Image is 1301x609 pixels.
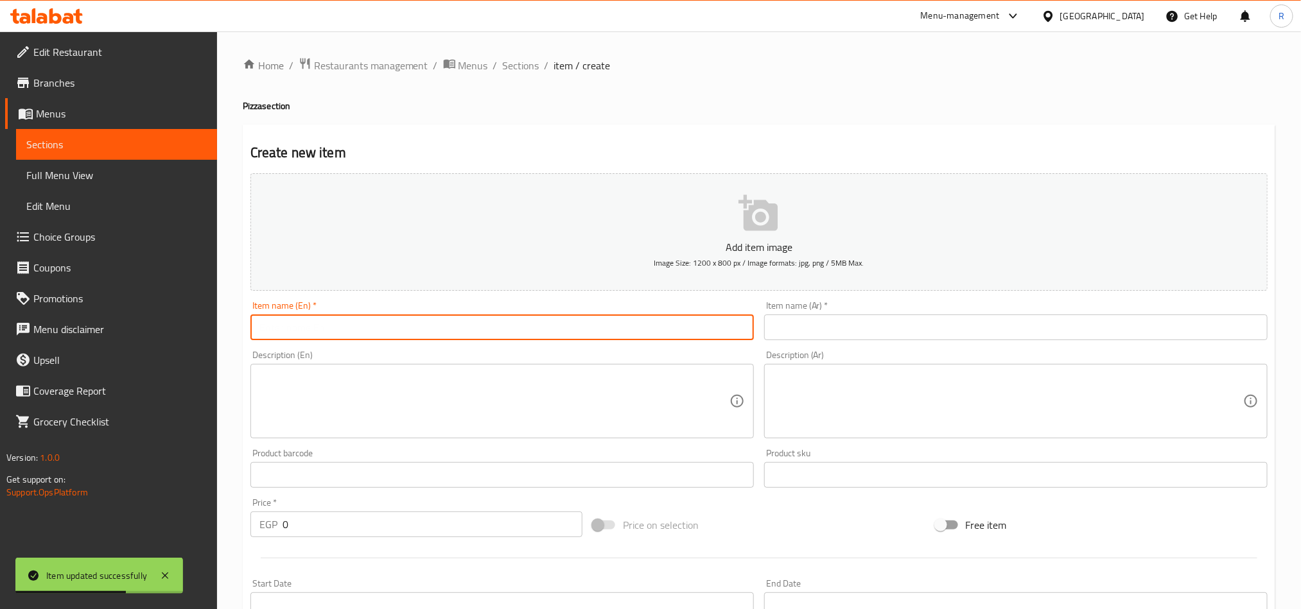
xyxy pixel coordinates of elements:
a: Edit Restaurant [5,37,217,67]
div: Item updated successfully [46,569,147,583]
a: Choice Groups [5,221,217,252]
a: Menu disclaimer [5,314,217,345]
span: Price on selection [623,517,699,533]
li: / [289,58,293,73]
span: Get support on: [6,471,65,488]
a: Coverage Report [5,375,217,406]
a: Promotions [5,283,217,314]
span: Menus [36,106,207,121]
a: Coupons [5,252,217,283]
span: Menus [458,58,488,73]
div: [GEOGRAPHIC_DATA] [1060,9,1145,23]
a: Support.OpsPlatform [6,484,88,501]
input: Please enter product barcode [250,462,754,488]
a: Full Menu View [16,160,217,191]
p: Add item image [270,239,1248,255]
a: Upsell [5,345,217,375]
input: Please enter product sku [764,462,1268,488]
p: EGP [259,517,277,532]
span: Menu disclaimer [33,322,207,337]
a: Menus [5,98,217,129]
a: Branches [5,67,217,98]
span: Upsell [33,352,207,368]
span: Coupons [33,260,207,275]
input: Enter name En [250,314,754,340]
h2: Create new item [250,143,1268,162]
div: Menu-management [921,8,1000,24]
span: 1.0.0 [40,449,60,466]
span: R [1279,9,1284,23]
nav: breadcrumb [243,57,1275,74]
a: Sections [16,129,217,160]
a: Menus [443,57,488,74]
a: Sections [503,58,539,73]
span: Edit Restaurant [33,44,207,60]
span: Version: [6,449,38,466]
input: Please enter price [283,511,582,537]
span: Grocery Checklist [33,414,207,429]
span: Coverage Report [33,383,207,399]
a: Grocery Checklist [5,406,217,437]
span: Choice Groups [33,229,207,244]
span: item / create [554,58,611,73]
span: Branches [33,75,207,90]
span: Sections [26,137,207,152]
span: Image Size: 1200 x 800 px / Image formats: jpg, png / 5MB Max. [654,255,864,270]
a: Restaurants management [299,57,428,74]
span: Restaurants management [314,58,428,73]
li: / [545,58,549,73]
span: Free item [966,517,1007,533]
li: / [433,58,438,73]
button: Add item imageImage Size: 1200 x 800 px / Image formats: jpg, png / 5MB Max. [250,173,1268,291]
a: Edit Menu [16,191,217,221]
li: / [493,58,498,73]
span: Full Menu View [26,167,207,183]
h4: Pizza section [243,99,1275,112]
input: Enter name Ar [764,314,1268,340]
span: Edit Menu [26,198,207,214]
span: Promotions [33,291,207,306]
a: Home [243,58,284,73]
